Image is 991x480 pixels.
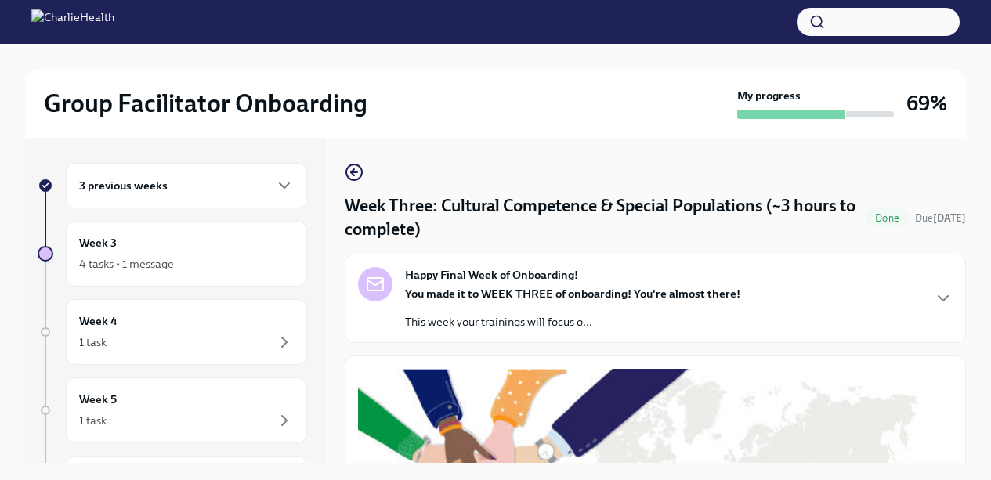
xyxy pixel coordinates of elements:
div: 3 previous weeks [66,163,307,208]
strong: Happy Final Week of Onboarding! [405,267,578,283]
div: 4 tasks • 1 message [79,256,174,272]
span: September 9th, 2025 09:00 [915,211,966,226]
a: Week 41 task [38,299,307,365]
a: Week 51 task [38,377,307,443]
h2: Group Facilitator Onboarding [44,88,367,119]
div: 1 task [79,334,107,350]
span: Done [866,212,909,224]
div: 1 task [79,413,107,428]
h3: 69% [906,89,947,117]
h6: Week 4 [79,312,118,330]
h6: Week 3 [79,234,117,251]
span: Due [915,212,966,224]
h6: 3 previous weeks [79,177,168,194]
h6: Week 5 [79,391,117,408]
strong: My progress [737,88,801,103]
img: CharlieHealth [31,9,114,34]
p: This week your trainings will focus o... [405,314,740,330]
strong: [DATE] [933,212,966,224]
strong: You made it to WEEK THREE of onboarding! You're almost there! [405,287,740,301]
a: Week 34 tasks • 1 message [38,221,307,287]
h4: Week Three: Cultural Competence & Special Populations (~3 hours to complete) [345,194,859,241]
